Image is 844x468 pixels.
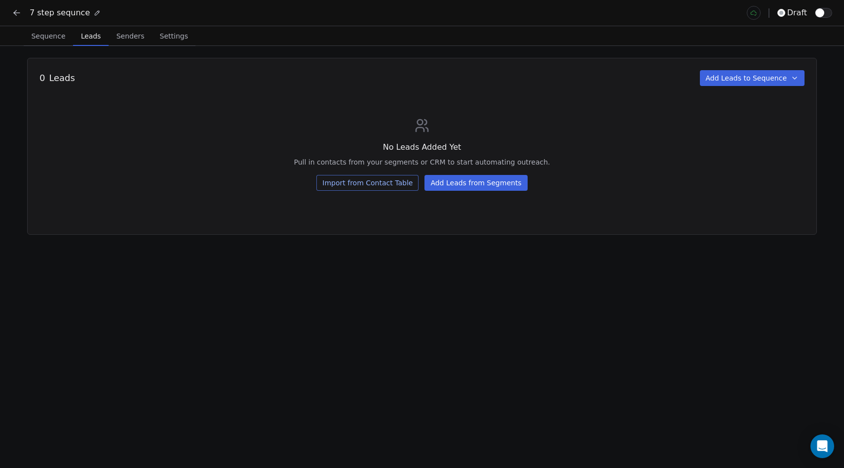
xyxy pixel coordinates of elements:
[424,175,527,191] button: Add Leads from Segments
[77,29,105,43] span: Leads
[113,29,149,43] span: Senders
[30,7,90,19] span: 7 step sequnce
[49,72,75,85] span: Leads
[27,29,69,43] span: Sequence
[294,157,550,167] div: Pull in contacts from your segments or CRM to start automating outreach.
[39,72,45,85] span: 0
[316,175,419,191] button: Import from Contact Table
[787,7,807,19] span: draft
[294,141,550,153] div: No Leads Added Yet
[700,70,805,86] button: Add Leads to Sequence
[156,29,192,43] span: Settings
[810,434,834,458] div: Open Intercom Messenger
